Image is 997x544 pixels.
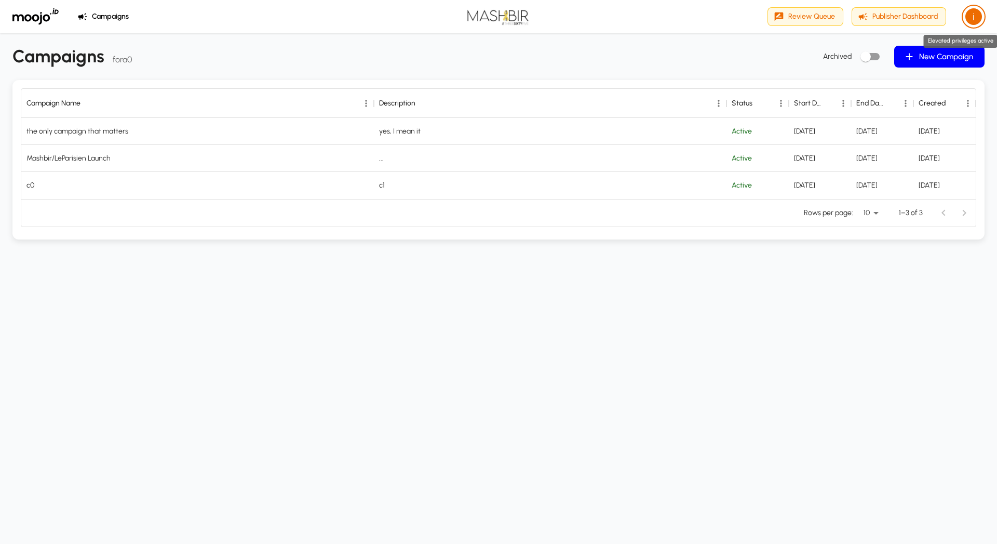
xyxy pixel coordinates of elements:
div: Status [732,89,752,118]
button: Campaigns [75,7,133,26]
div: Start Date [789,89,851,118]
div: 26/06/2025 [919,126,940,137]
button: Review Queue [767,7,843,26]
div: Campaign Name [21,89,374,118]
div: the only campaign that matters [26,126,128,137]
div: 10 [857,206,882,221]
span: for a0 [113,55,132,64]
div: yes, I mean it [379,126,421,137]
div: Status [726,89,789,118]
div: 09/07/2025 [919,153,940,164]
div: 09/07/2025 [794,153,815,164]
p: Rows per page: [804,208,853,218]
img: Moojo Logo [12,8,59,25]
div: End Date [856,89,883,118]
div: Active [732,153,752,164]
img: Mashbir Logo [462,6,536,27]
button: Sort [80,96,95,111]
button: Menu [836,96,851,111]
p: 1–3 of 3 [899,208,923,218]
div: Created [919,89,946,118]
button: Publisher Dashboard [852,7,946,26]
h4: Campaigns [12,46,132,68]
button: New Campaign [894,46,985,68]
button: Sort [415,96,430,111]
div: 27/06/2026 [856,153,878,164]
button: Sort [821,96,836,111]
div: Description [374,89,726,118]
div: c0 [26,180,34,191]
div: Active [732,126,752,137]
button: Sort [752,96,767,111]
button: Menu [773,96,789,111]
div: 29/09/2025 [794,180,815,191]
button: Menu [711,96,726,111]
div: 29/06/2029 [856,126,878,137]
p: Archived [823,51,852,62]
div: Campaign Name [26,89,80,118]
div: Start Date [794,89,821,118]
button: Sort [946,96,960,111]
div: c1 [379,180,385,191]
button: Menu [898,96,913,111]
div: i [965,8,982,25]
div: Mashbir/LeParisien Launch [26,153,111,164]
div: End Date [851,89,913,118]
div: Active [732,180,752,191]
div: Description [379,89,415,118]
button: Elevated privileges active [963,6,985,28]
button: Sort [883,96,898,111]
div: 01/01/2026 [856,180,878,191]
div: 07/06/2025 [919,180,940,191]
button: Menu [960,96,976,111]
div: 26/07/2025 [794,126,815,137]
div: Created [913,89,976,118]
div: ... [379,153,384,164]
button: Menu [358,96,374,111]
